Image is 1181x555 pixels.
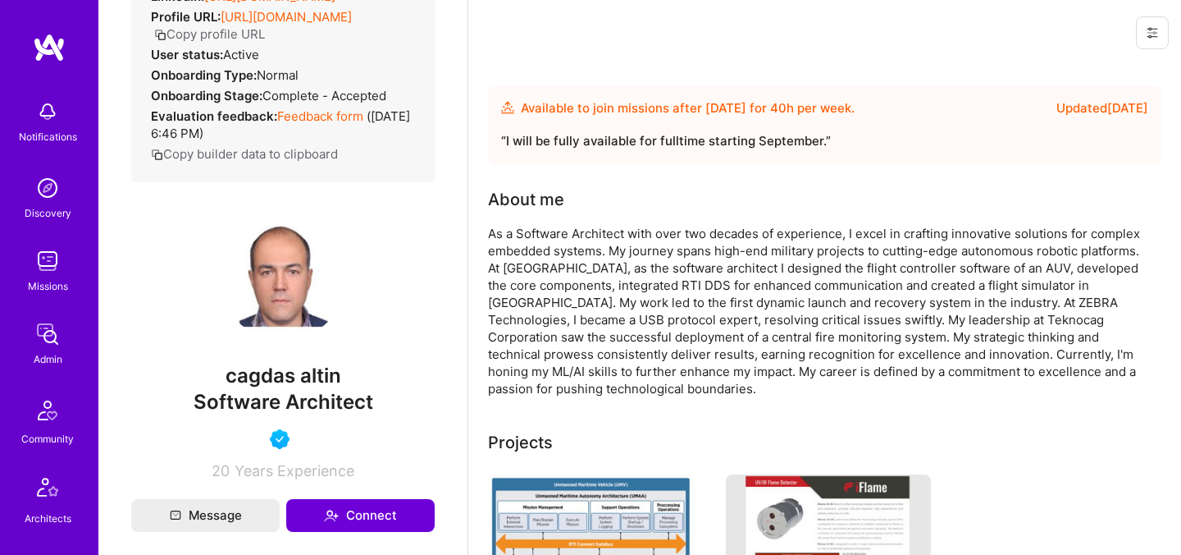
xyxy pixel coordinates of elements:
[217,209,349,340] img: User Avatar
[31,245,64,277] img: teamwork
[170,510,181,521] i: icon Mail
[151,108,277,124] strong: Evaluation feedback:
[277,108,363,124] a: Feedback form
[262,88,386,103] span: Complete - Accepted
[151,108,415,142] div: ( [DATE] 6:46 PM )
[488,187,564,212] div: About me
[131,364,435,388] span: cagdas altin
[501,101,514,114] img: Availability
[235,462,354,479] span: Years Experience
[194,390,373,414] span: Software Architect
[34,351,62,368] div: Admin
[31,172,64,204] img: discovery
[28,470,67,510] img: Architects
[212,462,230,479] span: 20
[33,33,66,62] img: logo
[19,128,77,145] div: Notifications
[151,47,223,62] strong: User status:
[154,25,265,43] button: Copy profile URL
[21,430,74,447] div: Community
[488,225,1144,397] div: As a Software Architect with over two decades of experience, I excel in crafting innovative solut...
[221,9,352,25] a: [URL][DOMAIN_NAME]
[31,95,64,128] img: bell
[28,391,67,430] img: Community
[501,131,1148,151] div: “ I will be fully available for fulltime starting September. ”
[151,9,221,25] strong: Profile URL:
[25,204,71,222] div: Discovery
[521,99,855,118] div: Available to join missions after [DATE] for h per week .
[257,67,299,83] span: normal
[488,430,553,455] div: Projects
[770,100,787,116] span: 40
[131,499,280,532] button: Message
[154,29,166,41] i: icon Copy
[324,508,339,523] i: icon Connect
[151,88,262,103] strong: Onboarding Stage:
[151,149,163,161] i: icon Copy
[1056,99,1148,118] div: Updated [DATE]
[31,318,64,351] img: admin teamwork
[25,510,71,527] div: Architects
[28,277,68,295] div: Missions
[223,47,259,62] span: Active
[286,499,435,532] button: Connect
[151,145,338,163] button: Copy builder data to clipboard
[270,429,290,449] img: Vetted A.Teamer
[151,67,257,83] strong: Onboarding Type:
